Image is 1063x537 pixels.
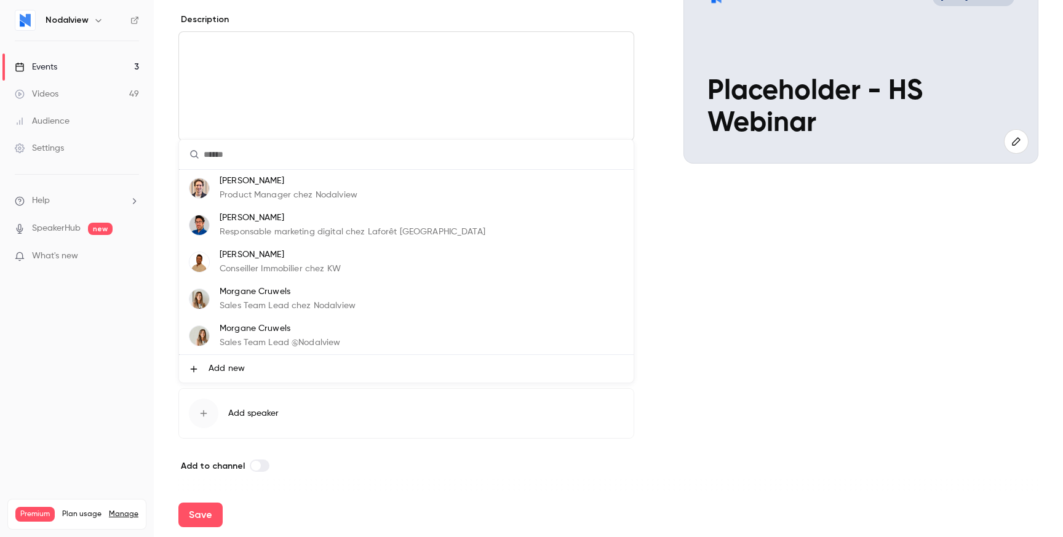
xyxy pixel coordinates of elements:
[220,263,341,276] p: Conseiller Immobilier chez KW
[189,252,209,272] img: Charly Chamarre
[189,178,209,198] img: Sam Boribon
[220,249,341,261] p: [PERSON_NAME]
[189,215,209,235] img: Thomas Boulet
[220,189,357,202] p: Product Manager chez Nodalview
[220,300,356,312] p: Sales Team Lead chez Nodalview
[189,289,209,309] img: Morgane Cruwels
[220,226,485,239] p: Responsable marketing digital chez Laforêt [GEOGRAPHIC_DATA]
[189,326,209,346] img: Morgane Cruwels
[209,362,245,375] span: Add new
[220,212,485,225] p: [PERSON_NAME]
[220,175,357,188] p: [PERSON_NAME]
[220,322,340,335] p: Morgane Cruwels
[220,285,356,298] p: Morgane Cruwels
[220,336,340,349] p: Sales Team Lead @Nodalview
